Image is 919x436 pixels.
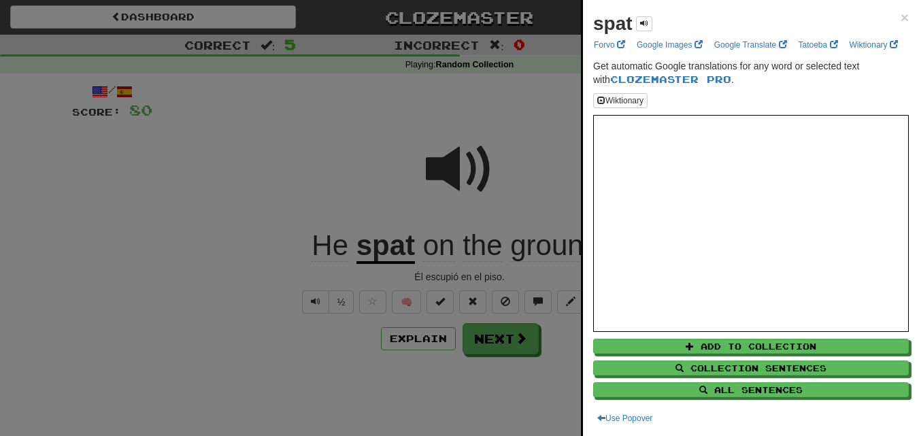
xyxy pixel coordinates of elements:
[593,339,909,354] button: Add to Collection
[610,73,731,85] a: Clozemaster Pro
[846,37,902,52] a: Wiktionary
[901,10,909,25] span: ×
[593,411,656,426] button: Use Popover
[633,37,707,52] a: Google Images
[593,382,909,397] button: All Sentences
[901,10,909,24] button: Close
[590,37,629,52] a: Forvo
[593,360,909,375] button: Collection Sentences
[795,37,842,52] a: Tatoeba
[593,93,648,108] button: Wiktionary
[593,13,633,34] strong: spat
[593,59,909,86] p: Get automatic Google translations for any word or selected text with .
[710,37,791,52] a: Google Translate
